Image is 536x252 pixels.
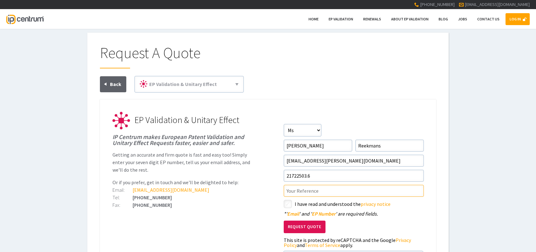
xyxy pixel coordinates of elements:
a: About EP Validation [387,13,433,25]
button: Request Quote [284,221,325,233]
a: Blog [435,13,452,25]
span: Blog [439,17,448,21]
input: EP Number [284,170,424,182]
a: IP Centrum [6,9,43,29]
span: EP Validation & Unitary Effect [149,81,217,87]
div: ' ' and ' ' are required fields. [284,211,424,216]
span: Back [110,81,121,87]
span: About EP Validation [391,17,429,21]
a: Contact Us [473,13,504,25]
h1: IP Centrum makes European Patent Validation and Unitary Effect Requests faster, easier and safer. [112,134,253,146]
input: Email [284,155,424,167]
a: [EMAIL_ADDRESS][DOMAIN_NAME] [465,2,530,7]
div: Tel: [112,195,133,200]
label: styled-checkbox [284,200,292,208]
div: [PHONE_NUMBER] [112,195,253,200]
a: Renewals [359,13,385,25]
h1: Request A Quote [100,45,436,68]
span: Contact Us [477,17,500,21]
span: Renewals [363,17,381,21]
p: Or if you prefer, get in touch and we'll be delighted to help: [112,179,253,186]
label: I have read and understood the [295,200,424,208]
div: [PHONE_NUMBER] [112,202,253,207]
a: EP Validation [325,13,357,25]
span: EP Validation [329,17,353,21]
input: First Name [284,140,352,152]
span: Jobs [458,17,467,21]
div: This site is protected by reCAPTCHA and the Google and apply. [284,238,424,248]
input: Surname [355,140,424,152]
a: LOG IN [506,13,530,25]
span: EP Number [312,211,336,217]
input: Your Reference [284,185,424,197]
a: EP Validation & Unitary Effect [137,79,241,90]
p: Getting an accurate and firm quote is fast and easy too! Simply enter your seven digit EP number,... [112,151,253,174]
a: Terms of Service [305,242,340,248]
span: Email [287,211,299,217]
a: Privacy Policy [284,237,411,248]
div: Fax: [112,202,133,207]
span: [PHONE_NUMBER] [420,2,455,7]
a: Home [304,13,323,25]
div: Email: [112,187,133,192]
span: EP Validation & Unitary Effect [134,114,239,126]
a: Back [100,76,126,92]
a: Jobs [454,13,471,25]
a: privacy notice [361,201,391,207]
span: Home [309,17,319,21]
a: [EMAIL_ADDRESS][DOMAIN_NAME] [133,187,209,193]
